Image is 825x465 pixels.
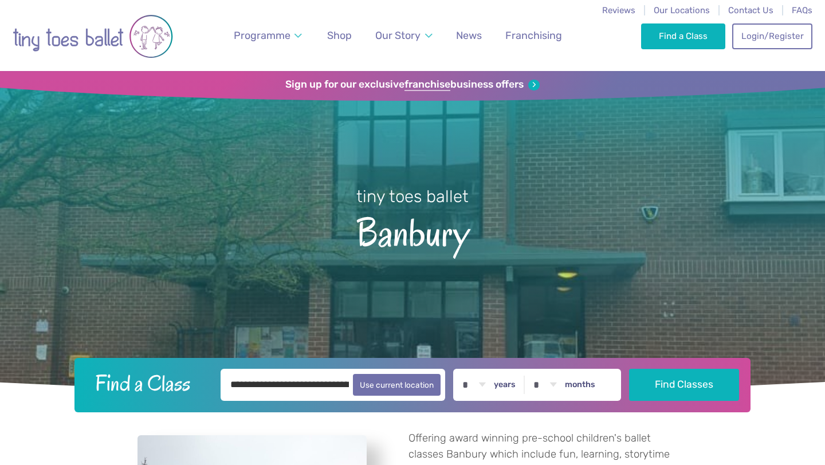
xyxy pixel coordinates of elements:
[285,78,539,91] a: Sign up for our exclusivefranchisebusiness offers
[456,29,482,41] span: News
[353,374,441,396] button: Use current location
[375,29,421,41] span: Our Story
[505,29,562,41] span: Franchising
[356,187,469,206] small: tiny toes ballet
[629,369,740,401] button: Find Classes
[500,23,567,49] a: Franchising
[322,23,357,49] a: Shop
[565,380,595,390] label: months
[327,29,352,41] span: Shop
[654,5,710,15] a: Our Locations
[13,7,173,65] img: tiny toes ballet
[86,369,213,397] h2: Find a Class
[732,23,812,49] a: Login/Register
[792,5,812,15] a: FAQs
[370,23,438,49] a: Our Story
[641,23,725,49] a: Find a Class
[602,5,635,15] a: Reviews
[404,78,450,91] strong: franchise
[451,23,487,49] a: News
[234,29,290,41] span: Programme
[20,208,805,254] span: Banbury
[494,380,516,390] label: years
[728,5,773,15] a: Contact Us
[229,23,308,49] a: Programme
